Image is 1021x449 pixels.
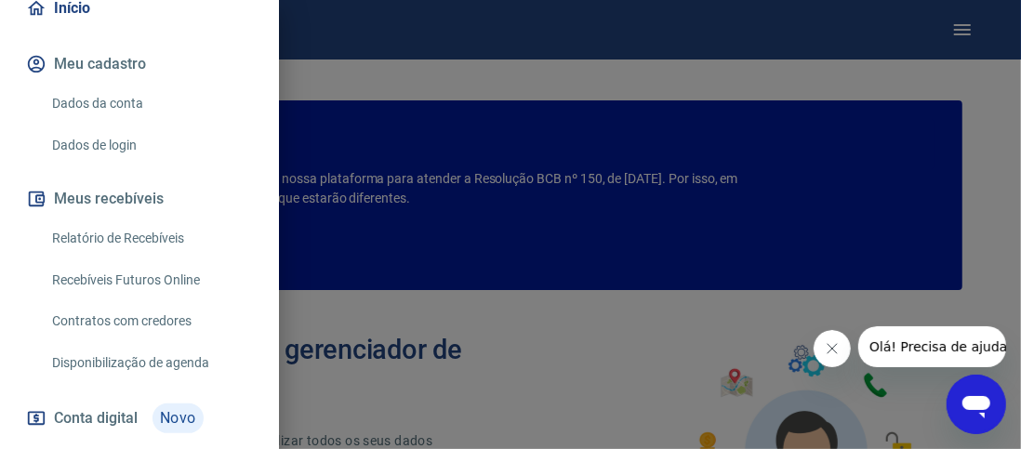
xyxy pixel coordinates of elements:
[22,178,257,219] button: Meus recebíveis
[45,219,257,258] a: Relatório de Recebíveis
[152,403,204,433] span: Novo
[54,405,138,431] span: Conta digital
[22,396,257,441] a: Conta digitalNovo
[947,375,1006,434] iframe: Botão para abrir a janela de mensagens
[45,126,257,165] a: Dados de login
[858,326,1006,367] iframe: Mensagem da empresa
[11,13,156,28] span: Olá! Precisa de ajuda?
[45,85,257,123] a: Dados da conta
[22,44,257,85] button: Meu cadastro
[45,302,257,340] a: Contratos com credores
[45,344,257,382] a: Disponibilização de agenda
[45,261,257,299] a: Recebíveis Futuros Online
[814,330,851,367] iframe: Fechar mensagem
